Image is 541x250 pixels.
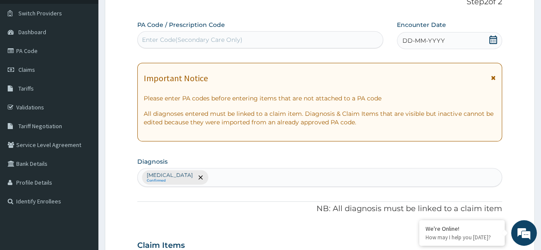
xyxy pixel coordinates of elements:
[137,21,225,29] label: PA Code / Prescription Code
[44,48,144,59] div: Chat with us now
[18,9,62,17] span: Switch Providers
[14,22,21,29] img: website_grey.svg
[14,14,21,21] img: logo_orange.svg
[18,122,62,130] span: Tariff Negotiation
[16,43,35,64] img: d_794563401_company_1708531726252_794563401
[144,109,496,126] p: All diagnoses entered must be linked to a claim item. Diagnosis & Claim Items that are visible bu...
[18,85,34,92] span: Tariffs
[50,72,118,159] span: We're online!
[23,50,30,56] img: tab_domain_overview_orange.svg
[95,50,144,56] div: Keywords by Traffic
[137,203,502,215] p: NB: All diagnosis must be linked to a claim item
[426,234,498,241] p: How may I help you today?
[33,50,77,56] div: Domain Overview
[137,157,168,166] label: Diagnosis
[85,50,92,56] img: tab_keywords_by_traffic_grey.svg
[397,21,446,29] label: Encounter Date
[18,66,35,74] span: Claims
[142,35,242,44] div: Enter Code(Secondary Care Only)
[4,162,163,192] textarea: Type your message and hit 'Enter'
[18,28,46,36] span: Dashboard
[426,225,498,232] div: We're Online!
[24,14,42,21] div: v 4.0.25
[144,94,496,103] p: Please enter PA codes before entering items that are not attached to a PA code
[402,36,445,45] span: DD-MM-YYYY
[22,22,94,29] div: Domain: [DOMAIN_NAME]
[144,74,208,83] h1: Important Notice
[140,4,161,25] div: Minimize live chat window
